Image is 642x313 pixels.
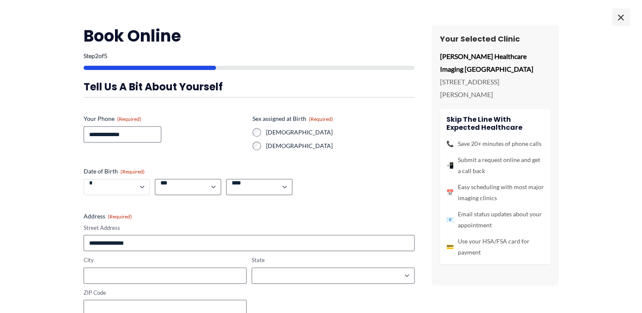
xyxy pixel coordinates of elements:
p: Step of [84,53,415,59]
label: ZIP Code [84,289,247,297]
p: [STREET_ADDRESS][PERSON_NAME] [440,75,550,101]
li: Email status updates about your appointment [446,209,544,231]
label: State [252,256,415,264]
span: (Required) [117,116,141,122]
li: Easy scheduling with most major imaging clinics [446,182,544,204]
span: 📲 [446,160,454,171]
span: × [612,8,629,25]
li: Submit a request online and get a call back [446,154,544,176]
span: 5 [104,52,107,59]
label: City [84,256,247,264]
label: Street Address [84,224,415,232]
legend: Sex assigned at Birth [252,115,333,123]
legend: Date of Birth [84,167,145,176]
label: Your Phone [84,115,246,123]
span: 2 [95,52,98,59]
h3: Your Selected Clinic [440,34,550,44]
li: Save 20+ minutes of phone calls [446,138,544,149]
span: 📅 [446,187,454,198]
legend: Address [84,212,132,221]
span: 💳 [446,241,454,252]
span: (Required) [309,116,333,122]
span: (Required) [108,213,132,220]
label: [DEMOGRAPHIC_DATA] [266,142,415,150]
h4: Skip the line with Expected Healthcare [446,115,544,131]
span: (Required) [121,168,145,175]
p: [PERSON_NAME] Healthcare Imaging [GEOGRAPHIC_DATA] [440,50,550,75]
li: Use your HSA/FSA card for payment [446,236,544,258]
label: [DEMOGRAPHIC_DATA] [266,128,415,137]
h3: Tell us a bit about yourself [84,80,415,93]
h2: Book Online [84,25,415,46]
span: 📞 [446,138,454,149]
span: 📧 [446,214,454,225]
